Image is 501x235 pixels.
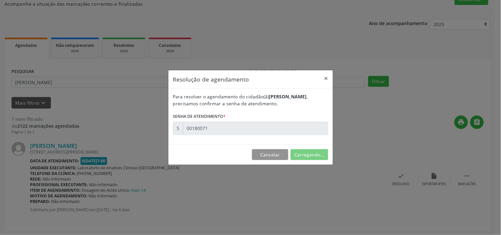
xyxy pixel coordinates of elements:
[173,112,226,122] label: Senha de atendimento
[173,75,249,84] h5: Resolução de agendamento
[173,122,183,135] div: S
[291,149,328,160] button: Carregando...
[252,149,288,160] button: Cancelar
[173,93,328,107] div: Para resolver o agendamento do cidadão(ã) , precisamos confirmar a senha de atendimento.
[269,93,307,100] b: [PERSON_NAME]
[320,70,333,86] button: Close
